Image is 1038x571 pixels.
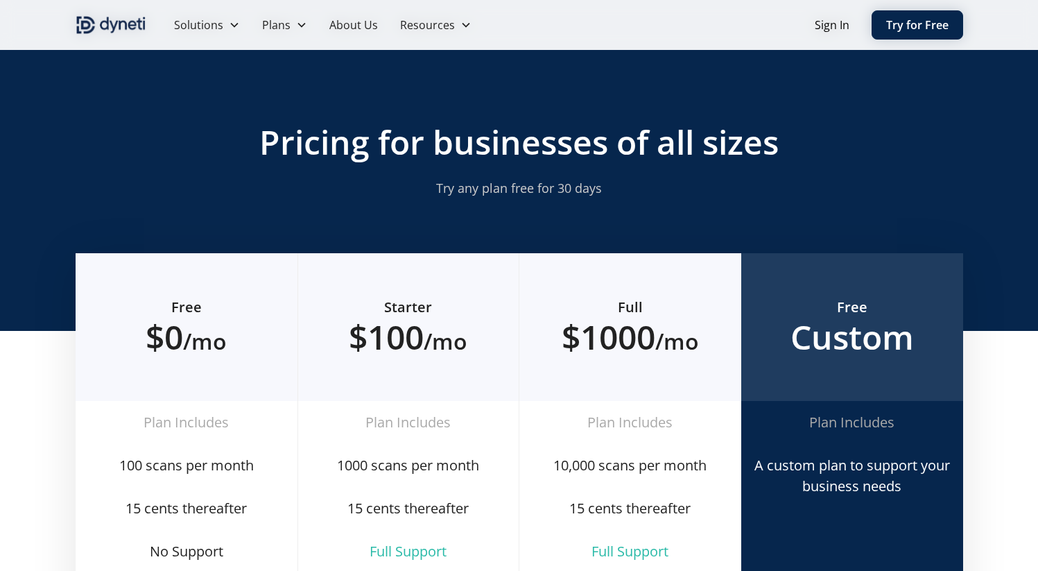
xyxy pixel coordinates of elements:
div: Solutions [163,11,251,39]
h2: $0 [98,317,275,357]
p: Try any plan free for 30 days [253,179,786,198]
h6: Full [542,298,719,317]
a: Try for Free [872,10,963,40]
div: 1000 scans per month [309,455,508,476]
div: 15 cents thereafter [87,498,286,519]
div: Solutions [174,17,223,33]
div: 15 cents thereafter [530,498,730,519]
div: 100 scans per month [87,455,286,476]
h6: Starter [320,298,496,317]
div: 15 cents thereafter [309,498,508,519]
div: Plans [262,17,291,33]
div: No Support [87,541,286,562]
div: Plan Includes [752,412,952,433]
a: home [76,14,146,36]
a: Sign In [815,17,849,33]
span: /mo [424,326,467,356]
div: A custom plan to support your business needs [752,455,952,497]
div: Plans [251,11,318,39]
h2: $1000 [542,317,719,357]
div: Plan Includes [530,412,730,433]
span: /mo [655,326,699,356]
h6: Free [98,298,275,317]
h2: $100 [320,317,496,357]
img: Dyneti indigo logo [76,14,146,36]
span: /mo [183,326,227,356]
div: 10,000 scans per month [530,455,730,476]
div: Plan Includes [309,412,508,433]
div: Full Support [530,541,730,562]
h6: Free [763,298,941,317]
h2: Custom [763,317,941,357]
div: Full Support [309,541,508,562]
div: Resources [400,17,455,33]
h2: Pricing for businesses of all sizes [253,122,786,162]
div: Plan Includes [87,412,286,433]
